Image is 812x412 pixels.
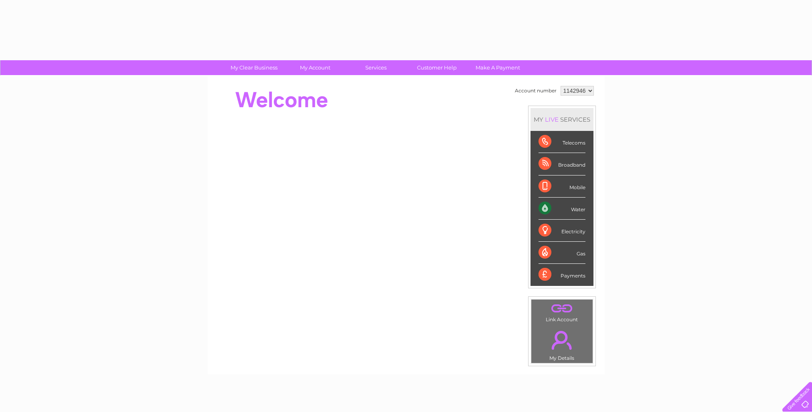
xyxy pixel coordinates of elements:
[531,299,593,324] td: Link Account
[533,326,591,354] a: .
[531,108,593,131] div: MY SERVICES
[513,84,559,98] td: Account number
[539,220,585,242] div: Electricity
[539,264,585,286] div: Payments
[539,198,585,220] div: Water
[539,153,585,175] div: Broadband
[543,116,560,123] div: LIVE
[465,60,531,75] a: Make A Payment
[539,242,585,264] div: Gas
[404,60,470,75] a: Customer Help
[531,324,593,363] td: My Details
[539,175,585,198] div: Mobile
[282,60,348,75] a: My Account
[343,60,409,75] a: Services
[533,302,591,316] a: .
[539,131,585,153] div: Telecoms
[221,60,287,75] a: My Clear Business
